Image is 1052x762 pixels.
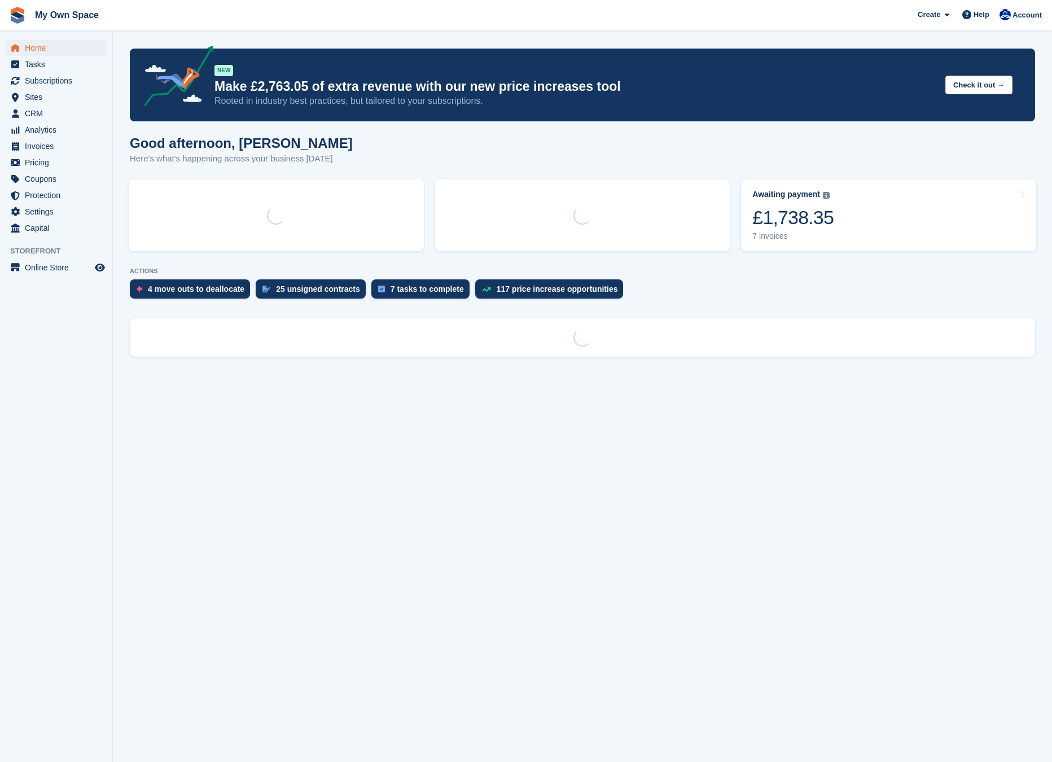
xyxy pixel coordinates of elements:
img: stora-icon-8386f47178a22dfd0bd8f6a31ec36ba5ce8667c1dd55bd0f319d3a0aa187defe.svg [9,7,26,24]
div: 4 move outs to deallocate [148,284,244,294]
span: Sites [25,89,93,105]
a: 7 tasks to complete [371,279,475,304]
p: Rooted in industry best practices, but tailored to your subscriptions. [214,95,936,107]
span: Online Store [25,260,93,275]
a: menu [6,155,107,170]
h1: Good afternoon, [PERSON_NAME] [130,135,353,151]
div: £1,738.35 [752,206,834,229]
p: Here's what's happening across your business [DATE] [130,152,353,165]
a: menu [6,89,107,105]
img: icon-info-grey-7440780725fd019a000dd9b08b2336e03edf1995a4989e88bcd33f0948082b44.svg [823,192,830,199]
span: Account [1012,10,1042,21]
a: 117 price increase opportunities [475,279,629,304]
div: 7 invoices [752,231,834,241]
a: menu [6,260,107,275]
img: move_outs_to_deallocate_icon-f764333ba52eb49d3ac5e1228854f67142a1ed5810a6f6cc68b1a99e826820c5.svg [137,286,142,292]
span: Protection [25,187,93,203]
img: task-75834270c22a3079a89374b754ae025e5fb1db73e45f91037f5363f120a921f8.svg [378,286,385,292]
a: menu [6,171,107,187]
p: ACTIONS [130,268,1035,275]
a: My Own Space [30,6,103,24]
span: Invoices [25,138,93,154]
span: Create [918,9,940,20]
a: menu [6,40,107,56]
img: price_increase_opportunities-93ffe204e8149a01c8c9dc8f82e8f89637d9d84a8eef4429ea346261dce0b2c0.svg [482,287,491,292]
p: Make £2,763.05 of extra revenue with our new price increases tool [214,78,936,95]
span: Tasks [25,56,93,72]
div: NEW [214,65,233,76]
span: Settings [25,204,93,220]
div: 117 price increase opportunities [497,284,618,294]
span: Storefront [10,246,112,257]
a: 25 unsigned contracts [256,279,371,304]
span: CRM [25,106,93,121]
a: menu [6,106,107,121]
span: Home [25,40,93,56]
button: Check it out → [945,76,1012,94]
span: Subscriptions [25,73,93,89]
a: menu [6,220,107,236]
span: Coupons [25,171,93,187]
a: menu [6,138,107,154]
a: menu [6,122,107,138]
img: Millie Webb [1000,9,1011,20]
span: Analytics [25,122,93,138]
div: Awaiting payment [752,190,820,199]
img: contract_signature_icon-13c848040528278c33f63329250d36e43548de30e8caae1d1a13099fd9432cc5.svg [262,286,270,292]
a: menu [6,73,107,89]
img: price-adjustments-announcement-icon-8257ccfd72463d97f412b2fc003d46551f7dbcb40ab6d574587a9cd5c0d94... [135,46,214,110]
a: 4 move outs to deallocate [130,279,256,304]
a: Preview store [93,261,107,274]
div: 25 unsigned contracts [276,284,360,294]
div: 7 tasks to complete [391,284,464,294]
span: Help [974,9,989,20]
a: menu [6,187,107,203]
a: menu [6,204,107,220]
a: Awaiting payment £1,738.35 7 invoices [741,179,1036,251]
a: menu [6,56,107,72]
span: Capital [25,220,93,236]
span: Pricing [25,155,93,170]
